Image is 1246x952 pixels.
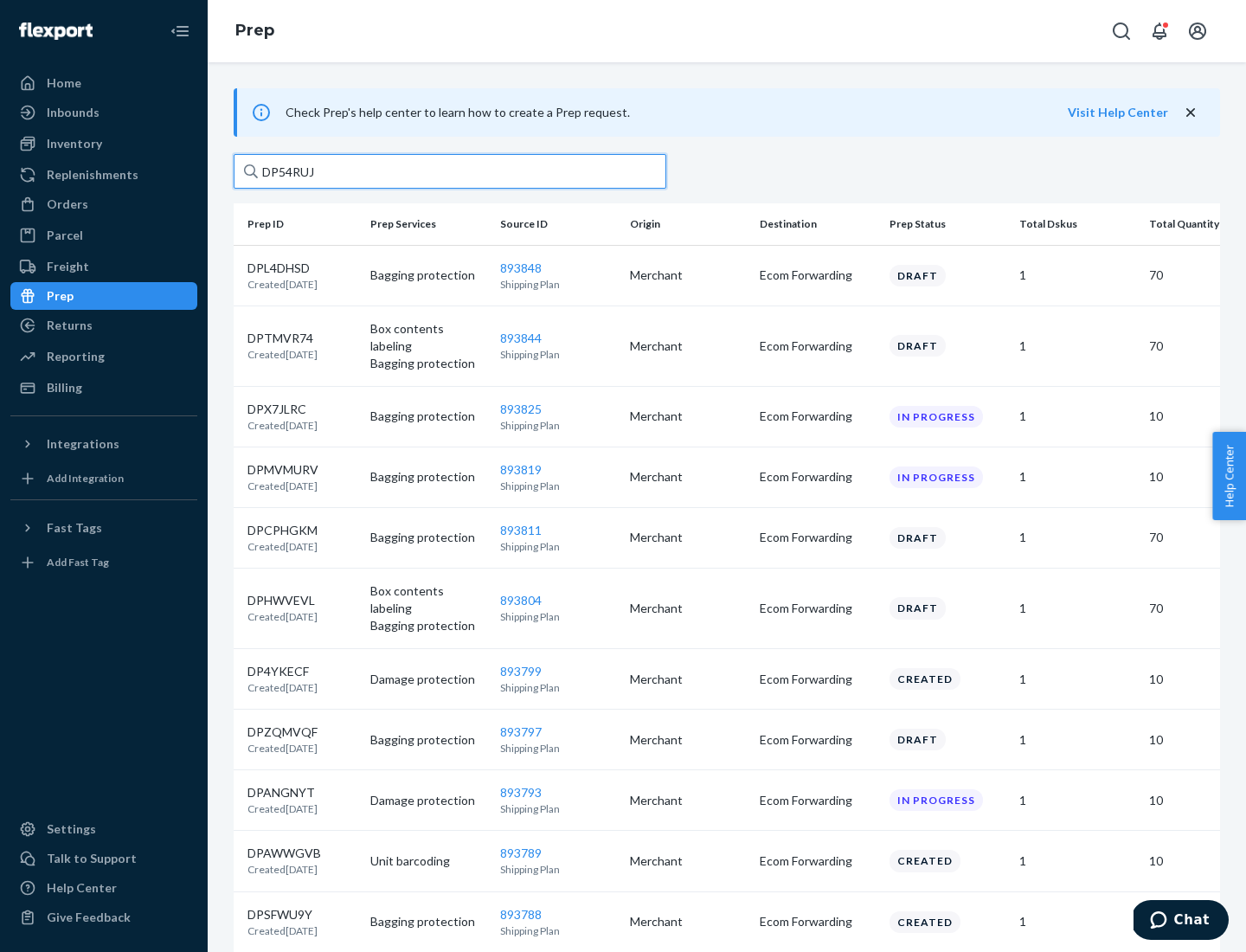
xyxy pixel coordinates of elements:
p: Merchant [630,338,746,355]
a: Inventory [10,130,197,158]
a: 893848 [500,261,542,275]
p: DPMVMURV [247,461,318,479]
div: Talk to Support [47,850,137,867]
p: DPANGNYT [247,784,318,801]
p: Created [DATE] [247,741,318,756]
p: Created [DATE] [247,801,318,816]
button: Help Center [1212,432,1246,520]
p: DPX7JLRC [247,401,318,418]
p: Shipping Plan [500,418,616,433]
p: Merchant [630,731,746,749]
p: Damage protection [370,792,486,809]
ol: breadcrumbs [222,6,288,56]
div: Reporting [47,348,105,365]
button: Give Feedback [10,904,197,931]
p: Merchant [630,267,746,284]
p: Ecom Forwarding [760,529,876,546]
p: Merchant [630,600,746,617]
p: Shipping Plan [500,539,616,554]
p: Bagging protection [370,617,486,634]
div: In progress [890,406,983,428]
div: Inventory [47,135,102,152]
p: Bagging protection [370,529,486,546]
div: Parcel [47,227,83,244]
th: Prep Services [363,203,493,245]
p: Bagging protection [370,731,486,749]
p: Merchant [630,671,746,688]
a: Parcel [10,222,197,249]
div: Draft [890,335,946,357]
p: 1 [1019,338,1135,355]
p: Created [DATE] [247,479,318,493]
div: Settings [47,820,96,838]
a: 893788 [500,907,542,922]
p: Ecom Forwarding [760,913,876,930]
p: Merchant [630,792,746,809]
th: Destination [753,203,883,245]
a: Prep [10,282,197,310]
p: Box contents labeling [370,320,486,355]
p: Ecom Forwarding [760,267,876,284]
p: Created [DATE] [247,539,318,554]
p: Ecom Forwarding [760,671,876,688]
div: Replenishments [47,166,138,183]
p: Ecom Forwarding [760,852,876,870]
div: Inbounds [47,104,100,121]
div: Help Center [47,879,117,897]
div: Give Feedback [47,909,131,926]
div: Draft [890,265,946,286]
p: Box contents labeling [370,582,486,617]
p: Bagging protection [370,468,486,486]
a: 893825 [500,402,542,416]
p: Shipping Plan [500,609,616,624]
button: Open notifications [1142,14,1177,48]
p: 1 [1019,913,1135,930]
th: Total Dskus [1012,203,1142,245]
a: 893804 [500,593,542,608]
p: Ecom Forwarding [760,731,876,749]
p: 1 [1019,731,1135,749]
p: Ecom Forwarding [760,338,876,355]
p: Created [DATE] [247,680,318,695]
a: Settings [10,815,197,843]
th: Source ID [493,203,623,245]
p: DPHWVEVL [247,592,318,609]
div: Billing [47,379,82,396]
p: Bagging protection [370,267,486,284]
p: Ecom Forwarding [760,792,876,809]
div: Freight [47,258,89,275]
p: Merchant [630,468,746,486]
p: Shipping Plan [500,862,616,877]
button: Close Navigation [163,14,197,48]
a: Reporting [10,343,197,370]
button: Visit Help Center [1068,104,1168,121]
p: Merchant [630,913,746,930]
p: 1 [1019,267,1135,284]
button: Talk to Support [10,845,197,872]
p: DPAWWGVB [247,845,321,862]
div: Created [890,911,960,933]
p: Shipping Plan [500,479,616,493]
div: In progress [890,789,983,811]
p: Merchant [630,408,746,425]
a: 893797 [500,724,542,739]
p: Bagging protection [370,913,486,930]
input: Search prep jobs [234,154,666,189]
p: Bagging protection [370,355,486,372]
a: Add Integration [10,465,197,492]
a: Freight [10,253,197,280]
div: Orders [47,196,88,213]
p: 1 [1019,468,1135,486]
a: 893819 [500,462,542,477]
a: Add Fast Tag [10,549,197,576]
div: Home [47,74,81,92]
a: Prep [235,21,274,40]
th: Origin [623,203,753,245]
p: Created [DATE] [247,923,318,938]
p: Shipping Plan [500,347,616,362]
p: 1 [1019,792,1135,809]
span: Check Prep's help center to learn how to create a Prep request. [286,105,630,119]
p: Created [DATE] [247,609,318,624]
a: Orders [10,190,197,218]
a: 893799 [500,664,542,679]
